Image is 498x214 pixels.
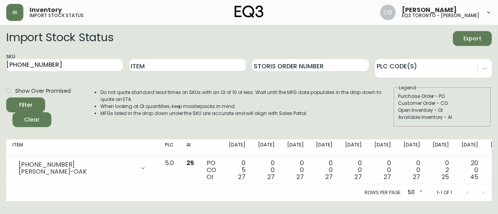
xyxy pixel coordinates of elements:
[258,160,275,181] div: 0 0
[426,139,456,157] th: [DATE]
[398,93,487,100] div: Purchase Order - PO
[19,115,45,125] span: Clear
[30,13,84,18] h5: import stock status
[235,5,263,18] img: logo
[252,139,281,157] th: [DATE]
[316,160,333,181] div: 0 0
[398,100,487,107] div: Customer Order - CO
[238,172,245,181] span: 27
[339,139,368,157] th: [DATE]
[6,31,113,46] h2: Import Stock Status
[159,157,180,184] td: 5.0
[461,160,478,181] div: 20 0
[368,139,397,157] th: [DATE]
[229,160,245,181] div: 0 5
[159,139,180,157] th: PLC
[365,189,402,196] p: Rows per page:
[354,172,362,181] span: 27
[281,139,310,157] th: [DATE]
[437,189,452,196] p: 1-1 of 1
[345,160,362,181] div: 0 0
[6,97,45,112] button: Filter
[374,160,391,181] div: 0 0
[207,172,213,181] span: OI
[267,172,275,181] span: 27
[398,107,487,114] div: Open Inventory - OI
[397,139,426,157] th: [DATE]
[12,112,51,127] button: Clear
[402,13,479,18] h5: eq3 toronto - [PERSON_NAME]
[30,7,62,13] span: Inventory
[186,158,194,167] span: 25
[287,160,304,181] div: 0 0
[398,114,487,121] div: Available Inventory - AI
[100,110,393,117] li: MFGs listed in the drop down under the SKU are accurate and will align with Sales Portal.
[398,84,417,91] legend: Legend
[455,139,484,157] th: [DATE]
[470,172,478,181] span: 45
[453,31,492,46] button: Export
[403,160,420,181] div: 0 0
[19,168,135,175] div: [PERSON_NAME]-OAK
[6,139,159,157] th: Item
[19,161,135,168] div: [PHONE_NUMBER]
[459,34,486,43] span: Export
[12,160,153,177] div: [PHONE_NUMBER][PERSON_NAME]-OAK
[100,103,393,110] li: When looking at OI quantities, keep masterpacks in mind.
[207,160,216,181] div: PO CO
[413,172,420,181] span: 27
[15,87,71,95] span: Show Over Promised
[380,5,396,20] img: 8e0065c524da89c5c924d5ed86cfe468
[310,139,339,157] th: [DATE]
[296,172,304,181] span: 27
[384,172,391,181] span: 27
[223,139,252,157] th: [DATE]
[180,139,200,157] th: AI
[325,172,333,181] span: 27
[402,7,457,13] span: [PERSON_NAME]
[433,160,449,181] div: 0 2
[19,100,33,110] div: Filter
[405,186,424,199] div: 50
[442,172,449,181] span: 25
[100,89,393,103] li: Do not quote standard lead times on SKUs with an OI of 10 or less. Wait until the MFG date popula...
